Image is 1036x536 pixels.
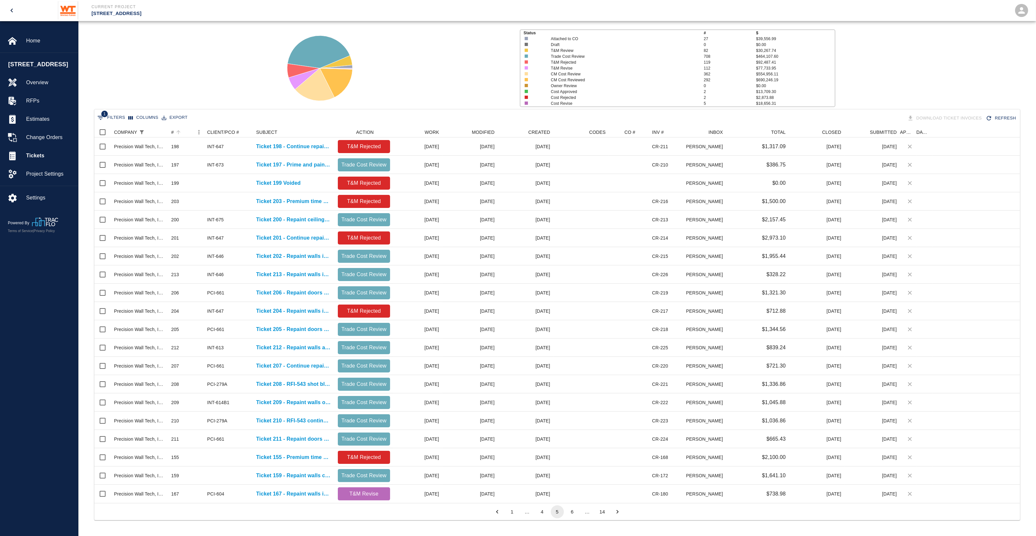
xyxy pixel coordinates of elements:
[137,128,146,137] div: 1 active filter
[686,320,726,339] div: [PERSON_NAME]
[256,216,331,224] a: Ticket 200 - Repaint ceilings in lobby 100 and lobby lounge 101B
[498,265,553,284] div: [DATE]
[207,290,224,296] div: PCI-661
[207,308,224,314] div: INT-647
[704,54,756,59] p: 708
[91,10,553,17] p: [STREET_ADDRESS]
[137,128,146,137] button: Show filters
[442,211,498,229] div: [DATE]
[256,271,331,278] a: Ticket 213 - Repaint walls in offices and corridors on 4th floor
[256,252,331,260] a: Ticket 202 - Repaint walls in corridor and elevator lobby on 4th floor
[256,161,331,169] a: Ticket 197 - Prime and paint window trim pieces on 2nd floor
[442,247,498,265] div: [DATE]
[498,156,553,174] div: [DATE]
[171,216,179,223] div: 200
[256,399,331,406] p: Ticket 209 - Repaint walls on B1 level
[916,127,929,137] div: DATE CM COST APPROVED
[789,284,845,302] div: [DATE]
[551,65,688,71] p: T&M Revise
[442,229,498,247] div: [DATE]
[256,179,301,187] p: Ticket 199 Voided
[256,197,331,205] a: Ticket 203 - Premium time work, paint louvers and elevator doors and frames
[340,344,387,352] p: Trade Cost Review
[207,162,224,168] div: INT-673
[393,265,442,284] div: [DATE]
[393,137,442,156] div: [DATE]
[171,127,174,137] div: #
[34,229,55,233] a: Privacy Policy
[442,357,498,375] div: [DATE]
[91,4,553,10] p: Current Project
[551,59,688,65] p: T&M Rejected
[340,179,387,187] p: T&M Rejected
[762,143,786,150] p: $1,317.09
[756,30,835,36] p: $
[551,95,688,101] p: Cost Rejected
[686,302,726,320] div: [PERSON_NAME]
[114,326,165,333] div: Precision Wall Tech, Inc.
[845,174,900,192] div: [DATE]
[256,490,331,498] a: Ticket 167 - Repaint walls in classrooms on 2nd floor
[611,505,624,518] button: Go to next page
[256,325,331,333] p: Ticket 205 - Repaint doors and frames in corridor 103 and lobby 100
[686,174,726,192] div: [PERSON_NAME]
[114,127,137,137] div: COMPANY
[789,247,845,265] div: [DATE]
[704,36,756,42] p: 27
[472,127,495,137] div: MODIFIED
[789,192,845,211] div: [DATE]
[704,89,756,95] p: 2
[171,253,179,260] div: 202
[207,253,224,260] div: INT-646
[756,89,835,95] p: $13,709.30
[114,162,165,168] div: Precision Wall Tech, Inc.
[207,344,224,351] div: INT-613
[845,339,900,357] div: [DATE]
[26,170,73,178] span: Project Settings
[756,36,835,42] p: $39,556.99
[536,505,549,518] button: Go to page 4
[498,211,553,229] div: [DATE]
[652,271,668,278] div: CR-226
[506,505,519,518] button: Go to page 1
[340,252,387,260] p: Trade Cost Review
[256,417,331,425] a: Ticket 210 - RFI-543 continue shot blasting and applying epoxy to floor in Janitor G104
[652,127,664,137] div: INV #
[256,435,331,443] a: Ticket 211 - Repaint doors and frames on G2 level
[256,380,331,388] a: Ticket 208 - RFI-543 shot blast and apply epoxy to floor in Janitor G104
[551,71,688,77] p: CM Cost Review
[789,320,845,339] div: [DATE]
[845,284,900,302] div: [DATE]
[442,127,498,137] div: MODIFIED
[256,453,331,461] a: Ticket 155 - Premium time work on floors 2, 7, PH
[442,156,498,174] div: [DATE]
[171,344,179,351] div: 212
[442,174,498,192] div: [DATE]
[845,357,900,375] div: [DATE]
[686,265,726,284] div: [PERSON_NAME]
[762,216,786,224] p: $2,157.45
[756,95,835,101] p: $2,873.88
[26,37,73,45] span: Home
[393,156,442,174] div: [DATE]
[207,235,224,241] div: INT-647
[111,127,168,137] div: COMPANY
[498,302,553,320] div: [DATE]
[207,143,224,150] div: INT-647
[498,357,553,375] div: [DATE]
[171,271,179,278] div: 213
[498,339,553,357] div: [DATE]
[822,127,841,137] div: CLOSED
[704,95,756,101] p: 2
[649,127,686,137] div: INV #
[442,320,498,339] div: [DATE]
[756,65,835,71] p: $77,733.95
[33,229,34,233] span: |
[26,194,73,202] span: Settings
[26,115,73,123] span: Estimates
[256,344,331,352] p: Ticket 212 - Repaint walls and ceilings in toilet B112
[256,234,331,242] a: Ticket 201 - Continue repainting walls on 3rd floor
